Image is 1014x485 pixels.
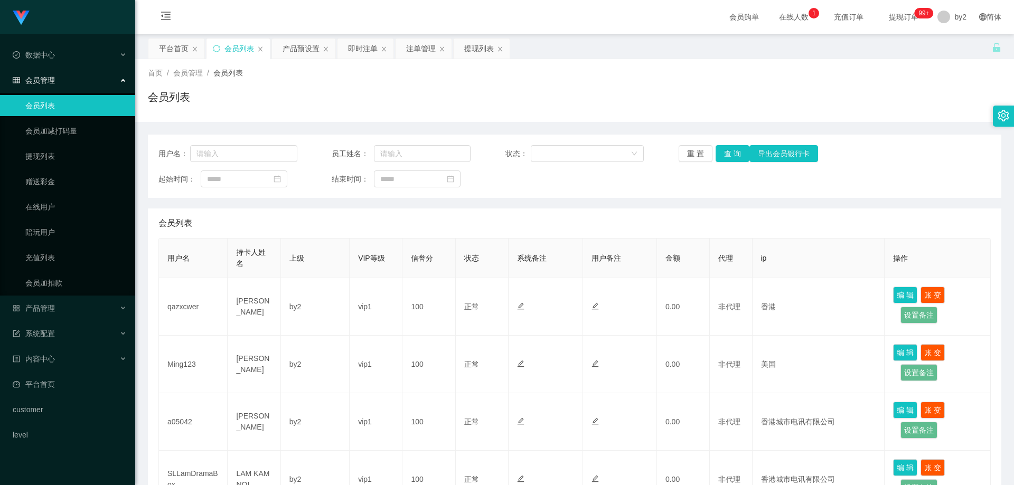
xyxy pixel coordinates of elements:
span: 持卡人姓名 [236,248,266,268]
button: 账 变 [921,459,945,476]
a: 在线用户 [25,196,127,217]
span: 会员列表 [158,217,192,230]
button: 编 辑 [893,287,917,303]
button: 设置备注 [900,422,937,439]
span: 状态： [505,148,531,159]
i: 图标: edit [591,302,599,310]
button: 查 询 [716,145,749,162]
td: 香港 [753,278,885,336]
a: 会员加减打码量 [25,120,127,141]
td: vip1 [350,278,402,336]
i: 图标: table [13,77,20,84]
button: 编 辑 [893,459,917,476]
td: [PERSON_NAME] [228,393,280,451]
span: 非代理 [718,475,740,483]
span: 用户备注 [591,254,621,262]
span: 会员列表 [213,69,243,77]
i: 图标: edit [591,417,599,425]
span: 非代理 [718,360,740,368]
span: 员工姓名： [332,148,374,159]
i: 图标: close [192,46,198,52]
td: [PERSON_NAME] [228,336,280,393]
div: 会员列表 [224,39,254,59]
div: 即时注单 [348,39,378,59]
i: 图标: check-circle-o [13,51,20,59]
i: 图标: edit [591,475,599,482]
input: 请输入 [190,145,297,162]
div: 提现列表 [464,39,494,59]
button: 重 置 [679,145,712,162]
h1: 会员列表 [148,89,190,105]
td: vip1 [350,393,402,451]
i: 图标: calendar [447,175,454,183]
span: 上级 [289,254,304,262]
span: 起始时间： [158,174,201,185]
sup: 1 [809,8,819,18]
td: by2 [281,336,350,393]
td: vip1 [350,336,402,393]
span: 提现订单 [884,13,924,21]
td: Ming123 [159,336,228,393]
span: / [167,69,169,77]
i: 图标: close [257,46,264,52]
img: logo.9652507e.png [13,11,30,25]
i: 图标: calendar [274,175,281,183]
i: 图标: global [979,13,987,21]
a: 提现列表 [25,146,127,167]
span: 操作 [893,254,908,262]
i: 图标: profile [13,355,20,363]
td: 0.00 [657,278,710,336]
td: a05042 [159,393,228,451]
a: 会员加扣款 [25,272,127,293]
span: ip [761,254,767,262]
a: 赠送彩金 [25,171,127,192]
button: 账 变 [921,344,945,361]
span: 代理 [718,254,733,262]
td: 100 [402,393,455,451]
a: 图标: dashboard平台首页 [13,374,127,395]
span: 数据中心 [13,51,55,59]
input: 请输入 [374,145,471,162]
i: 图标: close [381,46,387,52]
div: 注单管理 [406,39,436,59]
i: 图标: edit [591,360,599,367]
span: 系统配置 [13,329,55,338]
i: 图标: sync [213,45,220,52]
i: 图标: setting [998,110,1009,121]
span: 正常 [464,417,479,426]
td: qazxcwer [159,278,228,336]
span: 结束时间： [332,174,374,185]
span: 用户名： [158,148,190,159]
a: customer [13,399,127,420]
button: 账 变 [921,402,945,419]
a: 会员列表 [25,95,127,116]
i: 图标: appstore-o [13,305,20,312]
i: 图标: edit [517,475,524,482]
span: 非代理 [718,417,740,426]
div: 产品预设置 [283,39,320,59]
span: 在线人数 [774,13,814,21]
span: 用户名 [167,254,190,262]
span: 信誉分 [411,254,433,262]
span: 产品管理 [13,304,55,312]
span: 金额 [665,254,680,262]
span: 首页 [148,69,163,77]
div: 平台首页 [159,39,189,59]
i: 图标: edit [517,302,524,310]
span: / [207,69,209,77]
td: [PERSON_NAME] [228,278,280,336]
td: 100 [402,278,455,336]
i: 图标: down [631,150,637,158]
td: 0.00 [657,336,710,393]
span: 内容中心 [13,355,55,363]
span: 充值订单 [829,13,869,21]
td: by2 [281,393,350,451]
span: VIP等级 [358,254,385,262]
i: 图标: form [13,330,20,337]
button: 账 变 [921,287,945,303]
i: 图标: menu-fold [148,1,184,34]
span: 状态 [464,254,479,262]
i: 图标: close [439,46,445,52]
button: 设置备注 [900,364,937,381]
span: 会员管理 [173,69,203,77]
